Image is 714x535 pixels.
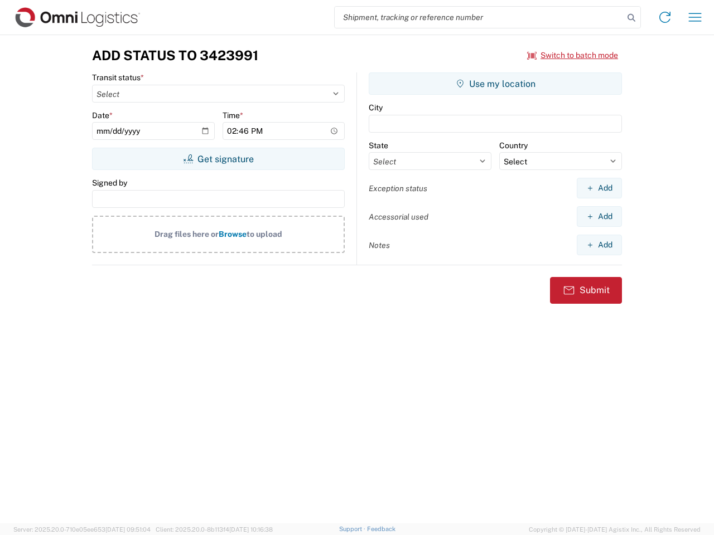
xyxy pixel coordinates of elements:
[92,47,258,64] h3: Add Status to 3423991
[550,277,622,304] button: Submit
[155,230,219,239] span: Drag files here or
[369,240,390,250] label: Notes
[13,526,151,533] span: Server: 2025.20.0-710e05ee653
[369,72,622,95] button: Use my location
[223,110,243,120] label: Time
[339,526,367,532] a: Support
[92,178,127,188] label: Signed by
[527,46,618,65] button: Switch to batch mode
[92,110,113,120] label: Date
[529,524,701,534] span: Copyright © [DATE]-[DATE] Agistix Inc., All Rights Reserved
[229,526,273,533] span: [DATE] 10:16:38
[577,178,622,198] button: Add
[367,526,395,532] a: Feedback
[369,183,427,193] label: Exception status
[156,526,273,533] span: Client: 2025.20.0-8b113f4
[369,212,428,222] label: Accessorial used
[92,72,144,82] label: Transit status
[335,7,624,28] input: Shipment, tracking or reference number
[577,235,622,255] button: Add
[369,140,388,150] label: State
[92,148,345,170] button: Get signature
[369,103,383,113] label: City
[499,140,528,150] label: Country
[219,230,247,239] span: Browse
[247,230,282,239] span: to upload
[577,206,622,227] button: Add
[105,526,151,533] span: [DATE] 09:51:04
